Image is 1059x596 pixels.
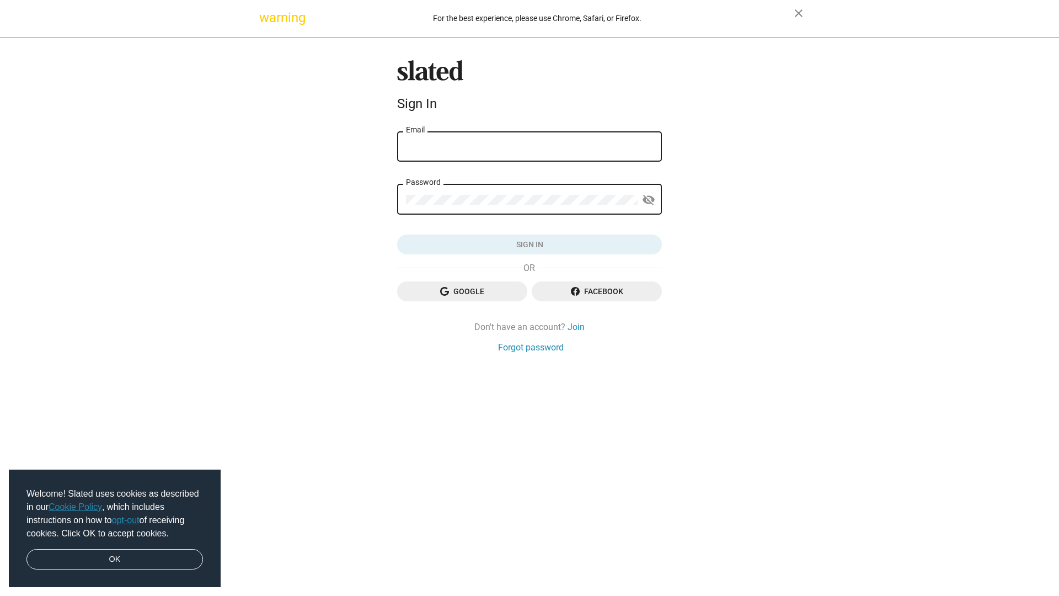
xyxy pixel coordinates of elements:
mat-icon: visibility_off [642,191,655,209]
button: Google [397,281,527,301]
a: dismiss cookie message [26,549,203,570]
span: Google [406,281,518,301]
a: Cookie Policy [49,502,102,512]
div: Sign In [397,96,662,111]
div: Don't have an account? [397,321,662,333]
a: Join [568,321,585,333]
a: Forgot password [498,342,564,353]
span: Facebook [541,281,653,301]
sl-branding: Sign In [397,60,662,116]
span: Welcome! Slated uses cookies as described in our , which includes instructions on how to of recei... [26,487,203,540]
a: opt-out [112,515,140,525]
button: Facebook [532,281,662,301]
div: For the best experience, please use Chrome, Safari, or Firefox. [280,11,794,26]
div: cookieconsent [9,470,221,588]
button: Show password [638,189,660,211]
mat-icon: close [792,7,805,20]
mat-icon: warning [259,11,272,24]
